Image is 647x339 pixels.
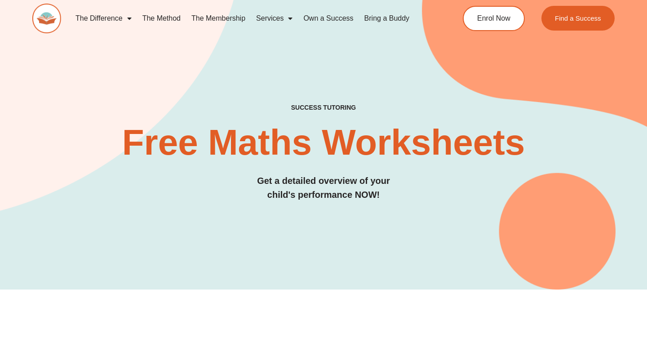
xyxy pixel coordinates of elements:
a: Find a Success [541,6,615,31]
h3: Get a detailed overview of your child's performance NOW! [32,174,615,202]
nav: Menu [70,8,430,29]
a: Own a Success [298,8,359,29]
span: Enrol Now [477,15,510,22]
a: The Membership [186,8,251,29]
h2: Free Maths Worksheets​ [32,125,615,161]
a: Enrol Now [463,6,525,31]
h4: SUCCESS TUTORING​ [32,104,615,112]
a: Bring a Buddy [359,8,415,29]
a: The Difference [70,8,137,29]
span: Find a Success [555,15,601,22]
a: The Method [137,8,186,29]
a: Services [251,8,298,29]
